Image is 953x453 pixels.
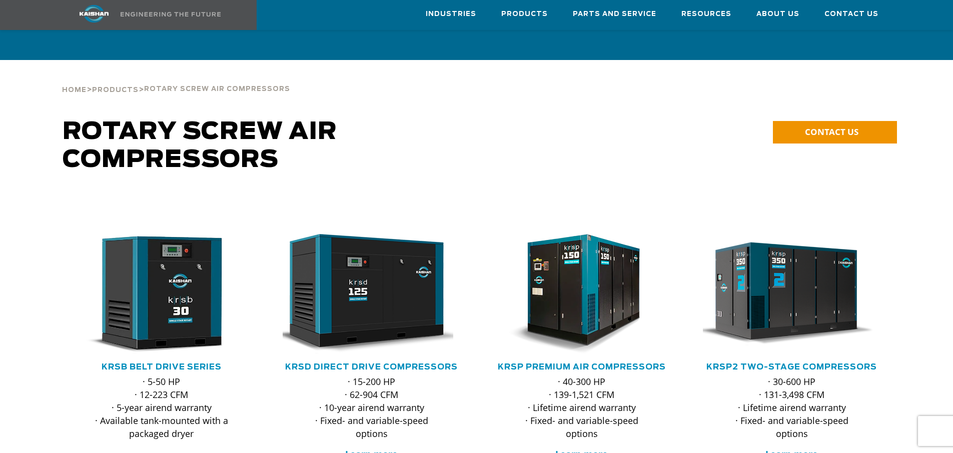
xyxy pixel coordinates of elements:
[706,363,877,371] a: KRSP2 Two-Stage Compressors
[695,234,873,354] img: krsp350
[723,375,861,440] p: · 30-600 HP · 131-3,498 CFM · Lifetime airend warranty · Fixed- and variable-speed options
[57,5,132,22] img: kaishan logo
[65,234,243,354] img: krsb30
[144,86,290,92] span: Rotary Screw Air Compressors
[501,0,548,27] a: Products
[92,85,139,94] a: Products
[92,87,139,93] span: Products
[573,0,656,27] a: Parts and Service
[62,85,87,94] a: Home
[681,8,731,20] span: Resources
[513,375,651,440] p: · 40-300 HP · 139-1,521 CFM · Lifetime airend warranty · Fixed- and variable-speed options
[681,0,731,27] a: Resources
[501,8,548,20] span: Products
[121,12,221,16] img: Engineering the future
[285,363,458,371] a: KRSD Direct Drive Compressors
[426,8,476,20] span: Industries
[703,234,881,354] div: krsp350
[63,120,337,172] span: Rotary Screw Air Compressors
[283,234,461,354] div: krsd125
[62,87,87,93] span: Home
[756,0,799,27] a: About Us
[498,363,666,371] a: KRSP Premium Air Compressors
[62,60,290,98] div: > >
[756,8,799,20] span: About Us
[824,8,878,20] span: Contact Us
[73,234,251,354] div: krsb30
[493,234,671,354] div: krsp150
[426,0,476,27] a: Industries
[805,126,858,137] span: CONTACT US
[485,234,663,354] img: krsp150
[303,375,441,440] p: · 15-200 HP · 62-904 CFM · 10-year airend warranty · Fixed- and variable-speed options
[773,121,897,143] a: CONTACT US
[573,8,656,20] span: Parts and Service
[824,0,878,27] a: Contact Us
[275,234,453,354] img: krsd125
[102,363,222,371] a: KRSB Belt Drive Series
